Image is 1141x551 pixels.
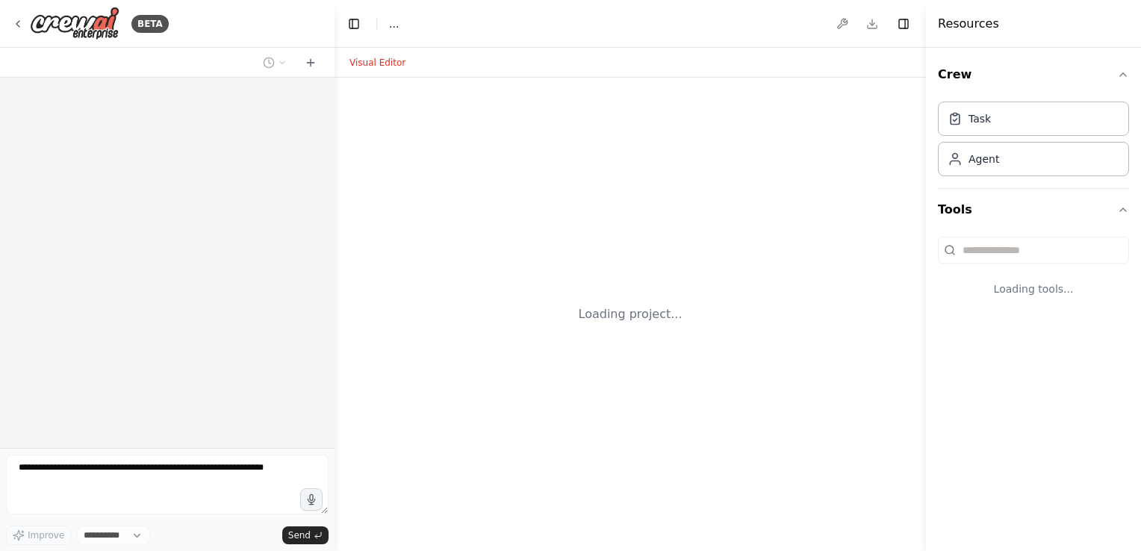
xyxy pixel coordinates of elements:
[938,15,999,33] h4: Resources
[6,526,71,545] button: Improve
[938,270,1129,308] div: Loading tools...
[389,16,399,31] span: ...
[938,231,1129,320] div: Tools
[341,54,414,72] button: Visual Editor
[938,96,1129,188] div: Crew
[28,529,64,541] span: Improve
[288,529,311,541] span: Send
[131,15,169,33] div: BETA
[938,189,1129,231] button: Tools
[893,13,914,34] button: Hide right sidebar
[30,7,119,40] img: Logo
[299,54,323,72] button: Start a new chat
[938,54,1129,96] button: Crew
[969,152,999,166] div: Agent
[969,111,991,126] div: Task
[343,13,364,34] button: Hide left sidebar
[579,305,683,323] div: Loading project...
[389,16,399,31] nav: breadcrumb
[257,54,293,72] button: Switch to previous chat
[282,526,329,544] button: Send
[300,488,323,511] button: Click to speak your automation idea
